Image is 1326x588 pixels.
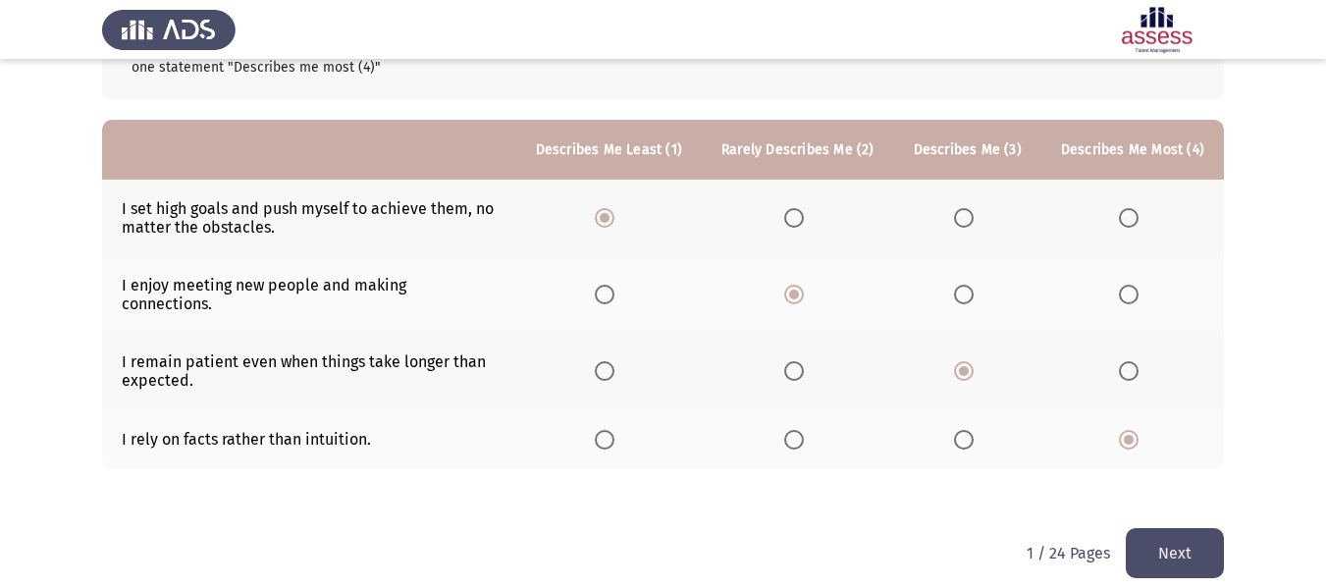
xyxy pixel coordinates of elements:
mat-radio-group: Select an option [954,285,981,303]
mat-radio-group: Select an option [595,285,622,303]
mat-radio-group: Select an option [954,429,981,448]
th: Describes Me Least (1) [516,120,702,180]
mat-radio-group: Select an option [784,361,812,380]
mat-radio-group: Select an option [784,429,812,448]
th: Rarely Describes Me (2) [702,120,894,180]
mat-radio-group: Select an option [1119,208,1146,227]
span: one statement "Describes me most (4)" [132,59,381,76]
mat-radio-group: Select an option [1119,285,1146,303]
mat-radio-group: Select an option [784,285,812,303]
mat-radio-group: Select an option [954,208,981,227]
mat-radio-group: Select an option [595,429,622,448]
td: I set high goals and push myself to achieve them, no matter the obstacles. [102,180,516,256]
mat-radio-group: Select an option [784,208,812,227]
img: Assess Talent Management logo [102,2,236,57]
td: I remain patient even when things take longer than expected. [102,333,516,409]
button: load next page [1126,528,1224,578]
mat-radio-group: Select an option [954,361,981,380]
td: I enjoy meeting new people and making connections. [102,256,516,333]
th: Describes Me (3) [894,120,1041,180]
img: Assessment logo of Assess DISC [1090,2,1224,57]
mat-radio-group: Select an option [1119,429,1146,448]
mat-radio-group: Select an option [1119,361,1146,380]
th: Describes Me Most (4) [1041,120,1224,180]
mat-radio-group: Select an option [595,361,622,380]
p: 1 / 24 Pages [1027,544,1110,562]
mat-radio-group: Select an option [595,208,622,227]
td: I rely on facts rather than intuition. [102,409,516,469]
